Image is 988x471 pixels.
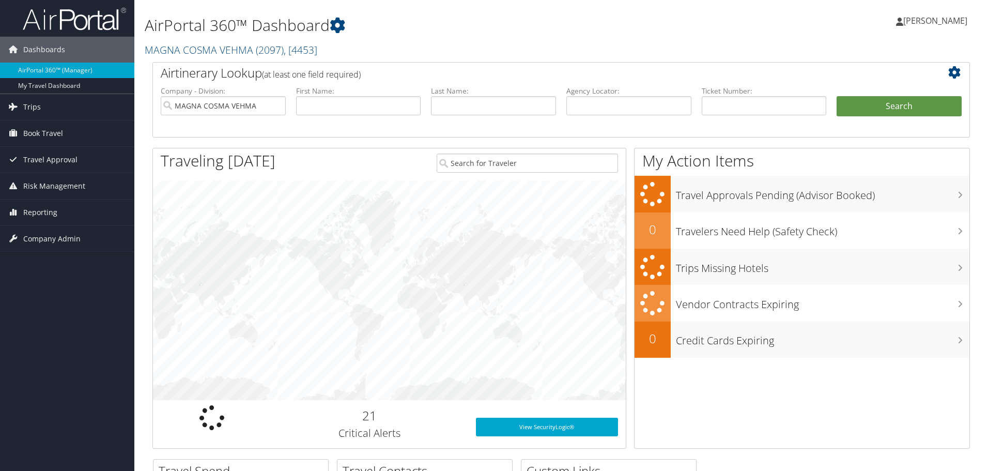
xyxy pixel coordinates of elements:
[279,407,460,424] h2: 21
[903,15,967,26] span: [PERSON_NAME]
[145,43,317,57] a: MAGNA COSMA VEHMA
[896,5,978,36] a: [PERSON_NAME]
[635,330,671,347] h2: 0
[23,37,65,63] span: Dashboards
[296,86,421,96] label: First Name:
[702,86,827,96] label: Ticket Number:
[635,176,969,212] a: Travel Approvals Pending (Advisor Booked)
[161,150,275,172] h1: Traveling [DATE]
[635,150,969,172] h1: My Action Items
[676,219,969,239] h3: Travelers Need Help (Safety Check)
[262,69,361,80] span: (at least one field required)
[23,147,78,173] span: Travel Approval
[635,221,671,238] h2: 0
[837,96,962,117] button: Search
[256,43,284,57] span: ( 2097 )
[23,7,126,31] img: airportal-logo.png
[635,249,969,285] a: Trips Missing Hotels
[635,322,969,358] a: 0Credit Cards Expiring
[635,212,969,249] a: 0Travelers Need Help (Safety Check)
[284,43,317,57] span: , [ 4453 ]
[431,86,556,96] label: Last Name:
[23,120,63,146] span: Book Travel
[676,256,969,276] h3: Trips Missing Hotels
[23,200,57,225] span: Reporting
[23,94,41,120] span: Trips
[476,418,618,436] a: View SecurityLogic®
[676,328,969,348] h3: Credit Cards Expiring
[23,173,85,199] span: Risk Management
[566,86,691,96] label: Agency Locator:
[676,183,969,203] h3: Travel Approvals Pending (Advisor Booked)
[676,292,969,312] h3: Vendor Contracts Expiring
[437,154,618,173] input: Search for Traveler
[145,14,700,36] h1: AirPortal 360™ Dashboard
[161,86,286,96] label: Company - Division:
[23,226,81,252] span: Company Admin
[161,64,893,82] h2: Airtinerary Lookup
[279,426,460,440] h3: Critical Alerts
[635,285,969,322] a: Vendor Contracts Expiring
